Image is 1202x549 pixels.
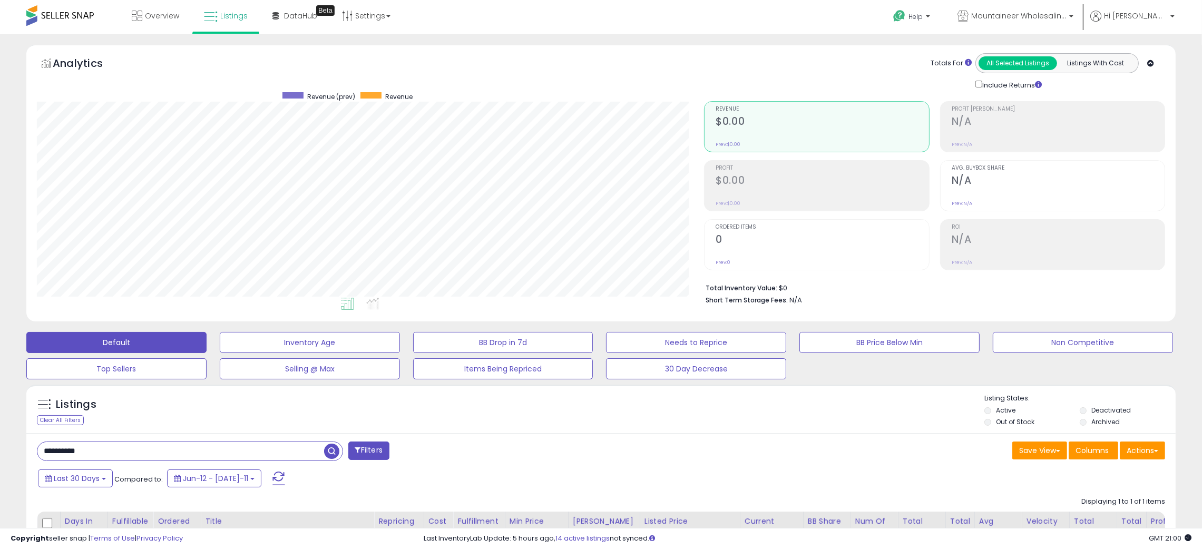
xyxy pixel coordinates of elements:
[716,106,929,112] span: Revenue
[348,442,389,460] button: Filters
[971,11,1066,21] span: Mountaineer Wholesaling
[1121,516,1142,549] div: Total Profit Diff.
[1027,516,1065,527] div: Velocity
[37,415,84,425] div: Clear All Filters
[56,397,96,412] h5: Listings
[950,516,970,549] div: Total Rev. Diff.
[413,358,593,379] button: Items Being Repriced
[968,79,1054,91] div: Include Returns
[26,358,207,379] button: Top Sellers
[606,332,786,353] button: Needs to Reprice
[1149,533,1191,543] span: 2025-08-11 21:00 GMT
[979,516,1018,549] div: Avg Selling Price
[952,224,1165,230] span: ROI
[644,516,736,527] div: Listed Price
[952,259,972,266] small: Prev: N/A
[716,165,929,171] span: Profit
[745,516,799,538] div: Current Buybox Price
[789,295,802,305] span: N/A
[716,224,929,230] span: Ordered Items
[1090,11,1175,34] a: Hi [PERSON_NAME]
[1012,442,1067,459] button: Save View
[996,406,1015,415] label: Active
[26,332,207,353] button: Default
[931,58,972,68] div: Totals For
[385,92,413,101] span: Revenue
[1091,406,1131,415] label: Deactivated
[205,516,369,527] div: Title
[952,200,972,207] small: Prev: N/A
[167,469,261,487] button: Jun-12 - [DATE]-11
[1076,445,1109,456] span: Columns
[1081,497,1165,507] div: Displaying 1 to 1 of 1 items
[183,473,248,484] span: Jun-12 - [DATE]-11
[885,2,941,34] a: Help
[114,474,163,484] span: Compared to:
[53,56,123,73] h5: Analytics
[457,516,500,527] div: Fulfillment
[1104,11,1167,21] span: Hi [PERSON_NAME]
[11,533,49,543] strong: Copyright
[952,174,1165,189] h2: N/A
[38,469,113,487] button: Last 30 Days
[573,516,636,527] div: [PERSON_NAME]
[220,358,400,379] button: Selling @ Max
[145,11,179,21] span: Overview
[378,516,419,527] div: Repricing
[716,115,929,130] h2: $0.00
[952,115,1165,130] h2: N/A
[808,516,846,538] div: BB Share 24h.
[893,9,906,23] i: Get Help
[284,11,317,21] span: DataHub
[952,141,972,148] small: Prev: N/A
[316,5,335,16] div: Tooltip anchor
[716,174,929,189] h2: $0.00
[1069,442,1118,459] button: Columns
[952,233,1165,248] h2: N/A
[716,141,740,148] small: Prev: $0.00
[424,534,1191,544] div: Last InventoryLab Update: 5 hours ago, not synced.
[952,106,1165,112] span: Profit [PERSON_NAME]
[993,332,1173,353] button: Non Competitive
[606,358,786,379] button: 30 Day Decrease
[1074,516,1112,538] div: Total Profit
[706,281,1157,293] li: $0
[413,332,593,353] button: BB Drop in 7d
[903,516,941,538] div: Total Rev.
[1120,442,1165,459] button: Actions
[908,12,923,21] span: Help
[716,200,740,207] small: Prev: $0.00
[799,332,980,353] button: BB Price Below Min
[716,259,730,266] small: Prev: 0
[510,516,564,527] div: Min Price
[706,283,777,292] b: Total Inventory Value:
[65,516,103,538] div: Days In Stock
[555,533,610,543] a: 14 active listings
[90,533,135,543] a: Terms of Use
[112,516,149,538] div: Fulfillable Quantity
[307,92,355,101] span: Revenue (prev)
[1091,417,1120,426] label: Archived
[428,516,449,527] div: Cost
[220,332,400,353] button: Inventory Age
[136,533,183,543] a: Privacy Policy
[54,473,100,484] span: Last 30 Days
[984,394,1176,404] p: Listing States:
[855,516,894,538] div: Num of Comp.
[952,165,1165,171] span: Avg. Buybox Share
[11,534,183,544] div: seller snap | |
[996,417,1034,426] label: Out of Stock
[158,516,196,538] div: Ordered Items
[1057,56,1135,70] button: Listings With Cost
[979,56,1057,70] button: All Selected Listings
[716,233,929,248] h2: 0
[706,296,788,305] b: Short Term Storage Fees:
[220,11,248,21] span: Listings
